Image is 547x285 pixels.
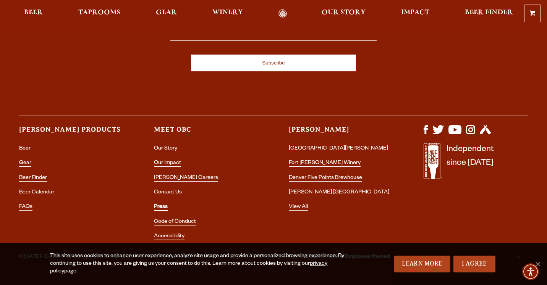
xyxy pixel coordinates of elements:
[453,256,495,272] a: I Agree
[401,10,429,16] span: Impact
[19,160,31,167] a: Gear
[465,10,513,16] span: Beer Finder
[432,130,444,137] a: Visit us on X (formerly Twitter)
[73,9,125,18] a: Taprooms
[154,175,218,182] a: [PERSON_NAME] Careers
[289,190,389,196] a: [PERSON_NAME] [GEOGRAPHIC_DATA]
[394,256,450,272] a: Learn More
[19,125,123,141] h3: [PERSON_NAME] Products
[522,263,539,280] div: Accessibility Menu
[24,10,43,16] span: Beer
[154,204,168,211] a: Press
[19,9,48,18] a: Beer
[154,219,196,225] a: Code of Conduct
[78,10,120,16] span: Taprooms
[447,143,494,183] p: Independent since [DATE]
[154,146,177,152] a: Our Story
[154,233,184,240] a: Accessibility
[19,146,31,152] a: Beer
[154,125,258,141] h3: Meet OBC
[19,204,32,211] a: FAQs
[289,146,388,152] a: [GEOGRAPHIC_DATA][PERSON_NAME]
[289,175,362,182] a: Denver Five Points Brewhouse
[154,160,181,167] a: Our Impact
[289,204,308,211] a: View All
[154,190,182,196] a: Contact Us
[289,160,361,167] a: Fort [PERSON_NAME] Winery
[317,9,371,18] a: Our Story
[480,130,491,137] a: Visit us on Untappd
[191,55,356,71] input: Subscribe
[396,9,434,18] a: Impact
[269,9,297,18] a: Odell Home
[50,253,355,275] div: This site uses cookies to enhance user experience, analyze site usage and provide a personalized ...
[19,175,47,182] a: Beer Finder
[466,130,475,137] a: Visit us on Instagram
[424,130,428,137] a: Visit us on Facebook
[156,10,177,16] span: Gear
[151,9,182,18] a: Gear
[289,125,393,141] h3: [PERSON_NAME]
[207,9,248,18] a: Winery
[212,10,243,16] span: Winery
[322,10,366,16] span: Our Story
[460,9,518,18] a: Beer Finder
[19,190,54,196] a: Beer Calendar
[448,130,461,137] a: Visit us on YouTube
